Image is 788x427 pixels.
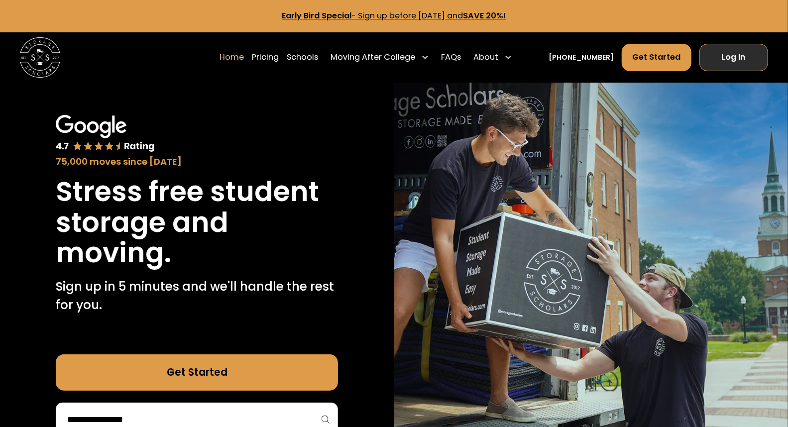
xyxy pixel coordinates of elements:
a: Log In [699,44,768,71]
h1: Stress free student storage and moving. [56,176,338,268]
a: Pricing [252,43,279,72]
div: Moving After College [331,51,415,63]
div: About [473,51,498,63]
a: Early Bird Special- Sign up before [DATE] andSAVE 20%! [282,10,506,21]
a: Get Started [56,354,338,391]
img: Google 4.7 star rating [56,115,154,153]
strong: SAVE 20%! [463,10,506,21]
strong: Early Bird Special [282,10,352,21]
a: Get Started [622,44,691,71]
div: About [469,43,517,72]
a: Home [220,43,244,72]
div: 75,000 moves since [DATE] [56,155,338,168]
div: Moving After College [327,43,434,72]
a: FAQs [442,43,461,72]
img: Storage Scholars main logo [20,37,60,78]
a: [PHONE_NUMBER] [549,52,614,63]
p: Sign up in 5 minutes and we'll handle the rest for you. [56,278,338,314]
a: Schools [287,43,319,72]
